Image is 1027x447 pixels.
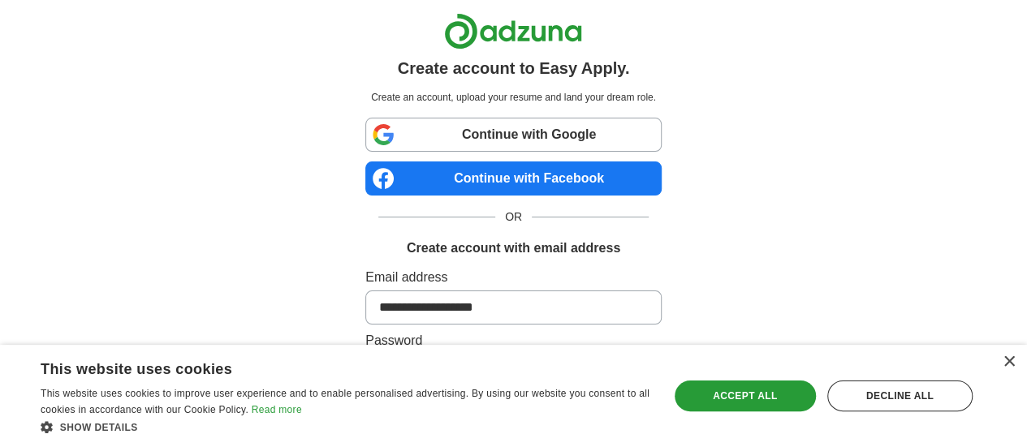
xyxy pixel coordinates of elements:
[252,404,302,415] a: Read more, opens a new window
[365,331,662,350] label: Password
[41,419,650,435] div: Show details
[60,422,138,433] span: Show details
[444,13,582,49] img: Adzuna logo
[1003,356,1015,368] div: Close
[369,90,658,105] p: Create an account, upload your resume and land your dream role.
[365,118,662,152] a: Continue with Google
[495,208,532,226] span: OR
[407,239,620,258] h1: Create account with email address
[365,161,662,196] a: Continue with Facebook
[675,380,816,411] div: Accept all
[827,380,973,411] div: Decline all
[41,355,610,379] div: This website uses cookies
[365,268,662,287] label: Email address
[398,56,630,80] h1: Create account to Easy Apply.
[41,388,649,415] span: This website uses cookies to improve user experience and to enable personalised advertising. By u...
